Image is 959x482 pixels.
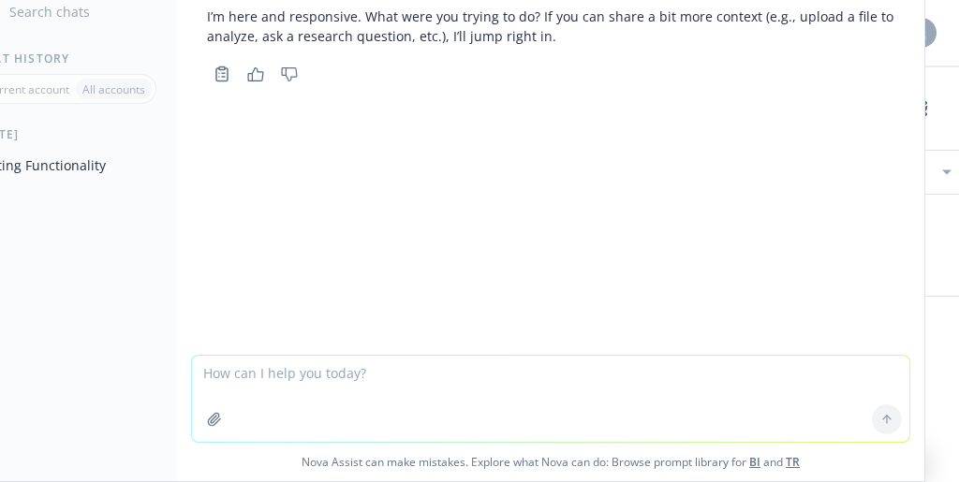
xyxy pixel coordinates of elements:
a: BI [749,454,760,470]
span: Nova Assist can make mistakes. Explore what Nova can do: Browse prompt library for and [184,443,917,481]
a: more [914,97,937,120]
p: All accounts [82,81,145,97]
button: Thumbs down [274,61,304,87]
p: I’m here and responsive. What were you trying to do? If you can share a bit more context (e.g., u... [207,7,894,46]
a: TR [786,454,800,470]
svg: Copy to clipboard [214,66,230,82]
